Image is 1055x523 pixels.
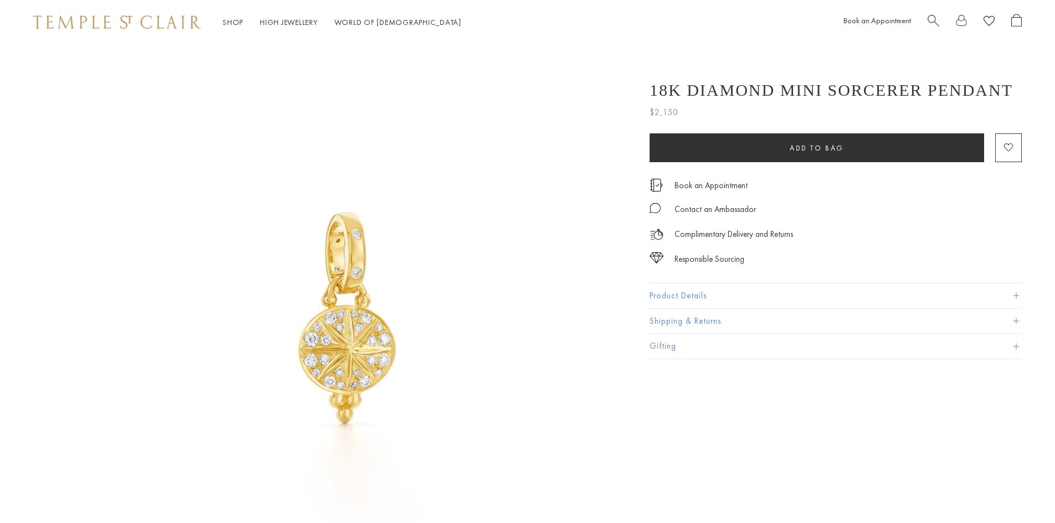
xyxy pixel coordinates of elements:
button: Shipping & Returns [650,309,1022,334]
p: Complimentary Delivery and Returns [675,227,793,241]
a: View Wishlist [984,14,995,31]
a: High JewelleryHigh Jewellery [260,17,318,27]
img: icon_delivery.svg [650,227,663,241]
nav: Main navigation [223,15,461,29]
a: Book an Appointment [675,179,748,191]
div: Contact an Ambassador [675,203,756,216]
a: Search [928,14,939,31]
iframe: Gorgias live chat messenger [1000,471,1044,512]
a: Open Shopping Bag [1011,14,1022,31]
h1: 18K Diamond Mini Sorcerer Pendant [650,81,1013,100]
button: Add to bag [650,133,984,162]
span: $2,150 [650,105,678,120]
img: icon_appointment.svg [650,179,663,191]
img: Temple St. Clair [33,15,200,29]
a: World of [DEMOGRAPHIC_DATA]World of [DEMOGRAPHIC_DATA] [334,17,461,27]
button: Product Details [650,283,1022,308]
img: MessageIcon-01_2.svg [650,203,661,214]
button: Gifting [650,334,1022,359]
a: Book an Appointment [843,15,911,25]
div: Responsible Sourcing [675,252,744,266]
img: icon_sourcing.svg [650,252,663,263]
span: Add to bag [790,143,844,153]
a: ShopShop [223,17,243,27]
